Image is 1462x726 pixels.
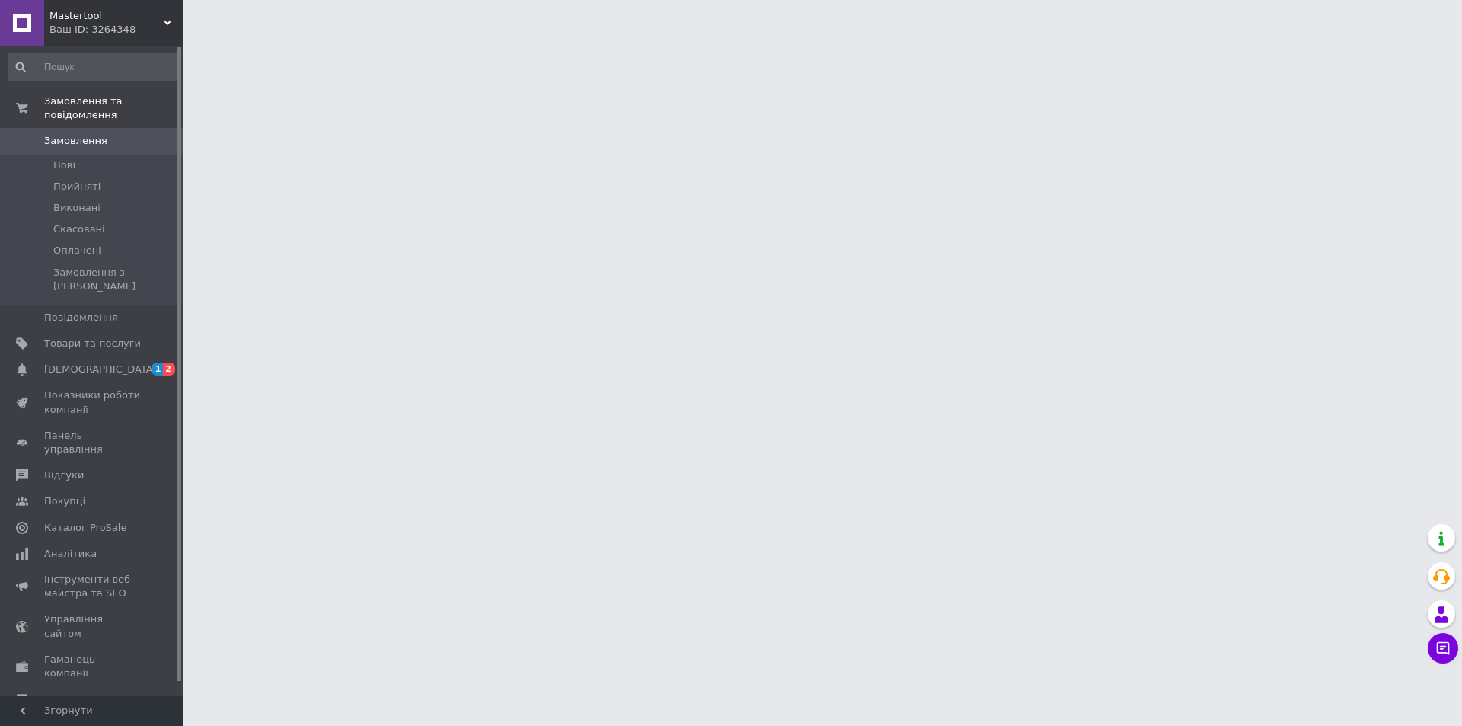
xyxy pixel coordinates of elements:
[53,201,101,215] span: Виконані
[44,429,141,456] span: Панель управління
[44,547,97,561] span: Аналітика
[44,469,84,482] span: Відгуки
[44,389,141,416] span: Показники роботи компанії
[44,612,141,640] span: Управління сайтом
[8,53,180,81] input: Пошук
[44,94,183,122] span: Замовлення та повідомлення
[44,521,126,535] span: Каталог ProSale
[44,311,118,325] span: Повідомлення
[44,363,157,376] span: [DEMOGRAPHIC_DATA]
[49,23,183,37] div: Ваш ID: 3264348
[53,266,178,293] span: Замовлення з [PERSON_NAME]
[44,134,107,148] span: Замовлення
[53,180,101,193] span: Прийняті
[53,158,75,172] span: Нові
[53,244,101,257] span: Оплачені
[44,337,141,350] span: Товари та послуги
[44,653,141,680] span: Гаманець компанії
[152,363,164,376] span: 1
[53,222,105,236] span: Скасовані
[1428,633,1458,664] button: Чат з покупцем
[49,9,164,23] span: Mastertool
[44,494,85,508] span: Покупці
[44,692,83,706] span: Маркет
[44,573,141,600] span: Інструменти веб-майстра та SEO
[163,363,175,376] span: 2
